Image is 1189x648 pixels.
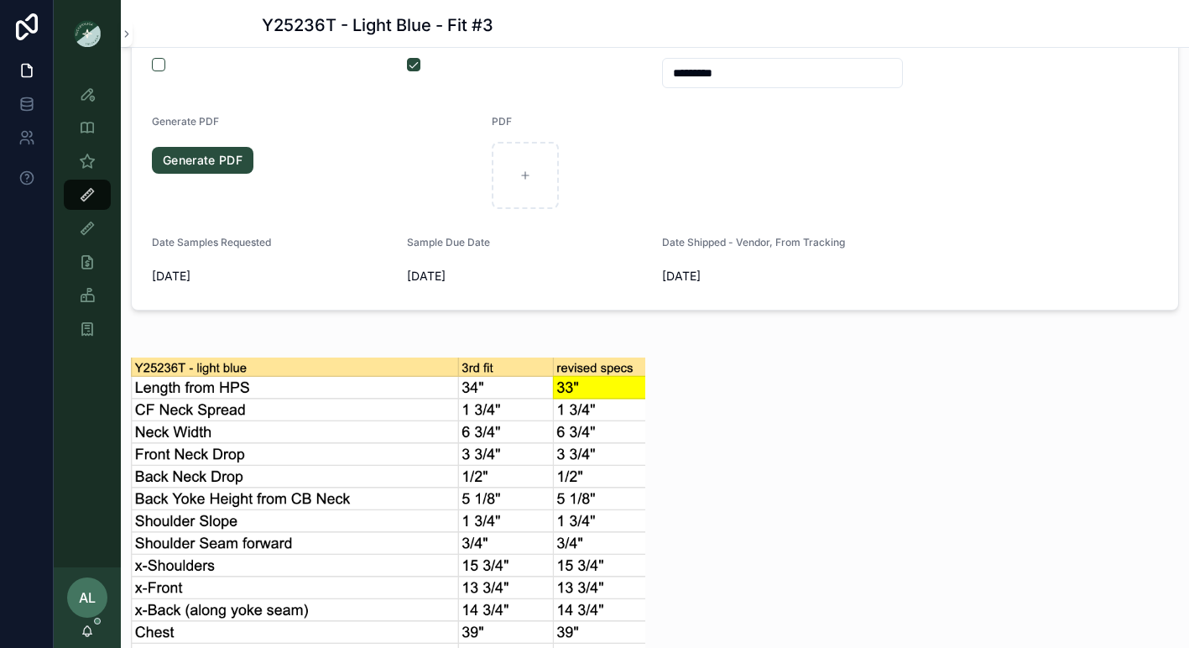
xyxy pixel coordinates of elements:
span: AL [79,588,96,608]
h1: Y25236T - Light Blue - Fit #3 [262,13,493,37]
span: [DATE] [407,268,649,285]
span: PDF [492,115,512,128]
span: Sample Due Date [407,236,490,248]
span: [DATE] [152,268,394,285]
span: [DATE] [662,268,904,285]
img: App logo [74,20,101,47]
span: Date Samples Requested [152,236,271,248]
span: Date Shipped - Vendor, From Tracking [662,236,845,248]
span: Generate PDF [152,115,219,128]
div: scrollable content [54,67,121,366]
a: Generate PDF [152,147,253,174]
